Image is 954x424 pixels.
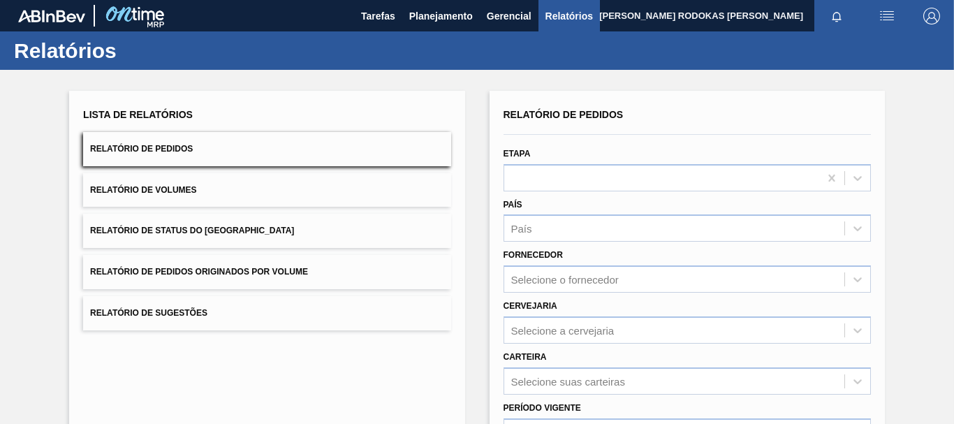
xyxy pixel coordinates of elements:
[504,301,557,311] label: Cervejaria
[90,308,207,318] span: Relatório de Sugestões
[879,8,895,24] img: userActions
[504,403,581,413] label: Período Vigente
[545,8,593,24] span: Relatórios
[90,226,294,235] span: Relatório de Status do [GEOGRAPHIC_DATA]
[814,6,859,26] button: Notificações
[504,109,624,120] span: Relatório de Pedidos
[504,352,547,362] label: Carteira
[487,8,531,24] span: Gerencial
[90,267,308,277] span: Relatório de Pedidos Originados por Volume
[511,324,615,336] div: Selecione a cervejaria
[83,255,450,289] button: Relatório de Pedidos Originados por Volume
[504,200,522,210] label: País
[83,296,450,330] button: Relatório de Sugestões
[511,375,625,387] div: Selecione suas carteiras
[504,250,563,260] label: Fornecedor
[511,274,619,286] div: Selecione o fornecedor
[511,223,532,235] div: País
[83,214,450,248] button: Relatório de Status do [GEOGRAPHIC_DATA]
[361,8,395,24] span: Tarefas
[409,8,473,24] span: Planejamento
[83,173,450,207] button: Relatório de Volumes
[14,43,262,59] h1: Relatórios
[83,109,193,120] span: Lista de Relatórios
[923,8,940,24] img: Logout
[18,10,85,22] img: TNhmsLtSVTkK8tSr43FrP2fwEKptu5GPRR3wAAAABJRU5ErkJggg==
[90,185,196,195] span: Relatório de Volumes
[504,149,531,159] label: Etapa
[90,144,193,154] span: Relatório de Pedidos
[83,132,450,166] button: Relatório de Pedidos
